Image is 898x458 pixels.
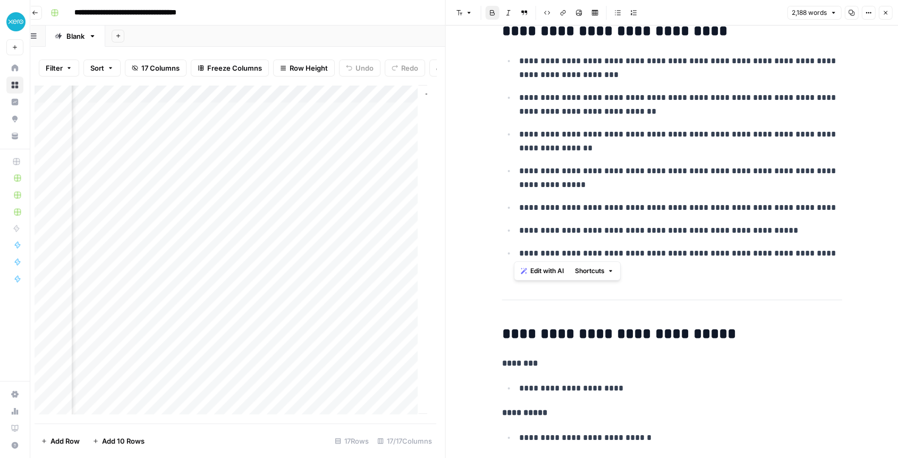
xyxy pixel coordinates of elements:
[39,60,79,77] button: Filter
[86,432,151,449] button: Add 10 Rows
[273,60,335,77] button: Row Height
[6,403,23,420] a: Usage
[6,386,23,403] a: Settings
[6,77,23,94] a: Browse
[6,12,26,31] img: XeroOps Logo
[35,432,86,449] button: Add Row
[141,63,180,73] span: 17 Columns
[792,8,827,18] span: 2,188 words
[787,6,841,20] button: 2,188 words
[401,63,418,73] span: Redo
[66,31,84,41] div: Blank
[373,432,436,449] div: 17/17 Columns
[83,60,121,77] button: Sort
[102,436,145,446] span: Add 10 Rows
[290,63,328,73] span: Row Height
[6,94,23,111] a: Insights
[339,60,380,77] button: Undo
[6,60,23,77] a: Home
[570,264,618,278] button: Shortcuts
[331,432,373,449] div: 17 Rows
[530,266,564,276] span: Edit with AI
[90,63,104,73] span: Sort
[125,60,187,77] button: 17 Columns
[6,9,23,35] button: Workspace: XeroOps
[574,266,604,276] span: Shortcuts
[46,63,63,73] span: Filter
[207,63,262,73] span: Freeze Columns
[50,436,80,446] span: Add Row
[191,60,269,77] button: Freeze Columns
[516,264,568,278] button: Edit with AI
[385,60,425,77] button: Redo
[6,420,23,437] a: Learning Hub
[6,111,23,128] a: Opportunities
[355,63,374,73] span: Undo
[46,26,105,47] a: Blank
[6,128,23,145] a: Your Data
[420,87,475,101] button: Add Column
[6,437,23,454] button: Help + Support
